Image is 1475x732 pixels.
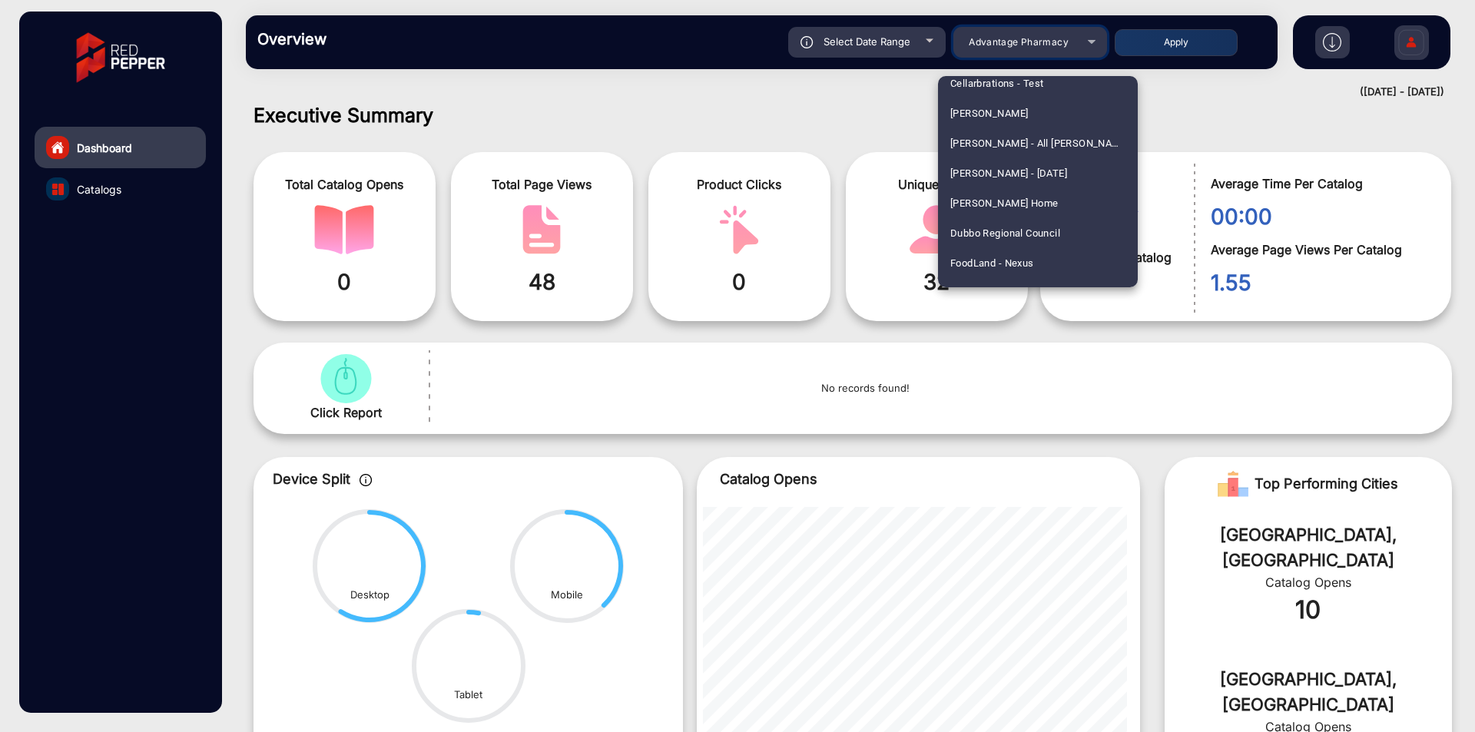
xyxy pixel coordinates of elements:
span: [PERSON_NAME] Home [950,188,1058,218]
span: [PERSON_NAME] - All [PERSON_NAME] Issues [950,128,1125,158]
span: Gemcell Electrical [950,278,1034,308]
span: FoodLand - Nexus [950,248,1034,278]
span: Dubbo Regional Council [950,218,1060,248]
span: Cellarbrations - Test [950,68,1044,98]
span: [PERSON_NAME] [950,98,1028,128]
span: [PERSON_NAME] - [DATE] [950,158,1067,188]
